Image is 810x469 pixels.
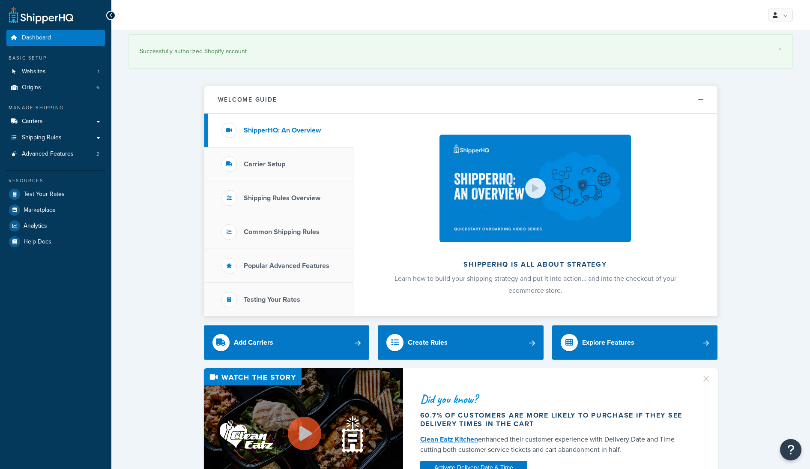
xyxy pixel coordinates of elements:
a: Shipping Rules [6,130,105,146]
h3: Shipping Rules Overview [244,194,320,202]
h3: Common Shipping Rules [244,228,320,236]
a: Websites1 [6,64,105,80]
div: Manage Shipping [6,104,105,111]
div: Successfully authorized Shopify account [140,45,782,57]
li: Origins [6,80,105,96]
a: Marketplace [6,202,105,218]
a: Advanced Features2 [6,146,105,162]
span: Origins [22,84,41,91]
a: Explore Features [552,325,718,360]
a: Add Carriers [204,325,370,360]
span: Help Docs [24,238,51,246]
span: Learn how to build your shipping strategy and put it into action… and into the checkout of your e... [395,274,676,295]
div: 60.7% of customers are more likely to purchase if they see delivery times in the cart [420,411,691,428]
li: Websites [6,64,105,80]
span: 6 [96,84,99,91]
span: Websites [22,68,46,75]
div: Explore Features [582,337,634,349]
a: Carriers [6,114,105,129]
li: Advanced Features [6,146,105,162]
div: Add Carriers [234,337,273,349]
a: Create Rules [378,325,544,360]
a: Help Docs [6,234,105,250]
a: Origins6 [6,80,105,96]
a: × [778,45,782,52]
h3: ShipperHQ: An Overview [244,126,321,134]
span: Marketplace [24,207,56,214]
h2: Welcome Guide [218,96,277,103]
h2: ShipperHQ is all about strategy [376,261,695,268]
h3: Carrier Setup [244,160,285,168]
span: Carriers [22,118,43,125]
a: Clean Eatz Kitchen [420,434,478,444]
button: Open Resource Center [780,439,801,460]
div: Did you know? [420,393,691,405]
span: Analytics [24,222,47,230]
div: Resources [6,177,105,184]
span: Test Your Rates [24,191,65,198]
span: 1 [98,68,99,75]
img: ShipperHQ is all about strategy [439,135,631,242]
div: Basic Setup [6,54,105,62]
div: Create Rules [408,337,448,349]
span: Advanced Features [22,150,74,158]
div: enhanced their customer experience with Delivery Date and Time — cutting both customer service ti... [420,434,691,455]
span: Dashboard [22,34,51,42]
a: Test Your Rates [6,186,105,202]
span: 2 [96,150,99,158]
h3: Popular Advanced Features [244,262,329,270]
a: Dashboard [6,30,105,46]
span: Shipping Rules [22,134,62,141]
button: Welcome Guide [204,86,717,114]
h3: Testing Your Rates [244,296,300,304]
a: Analytics [6,218,105,234]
